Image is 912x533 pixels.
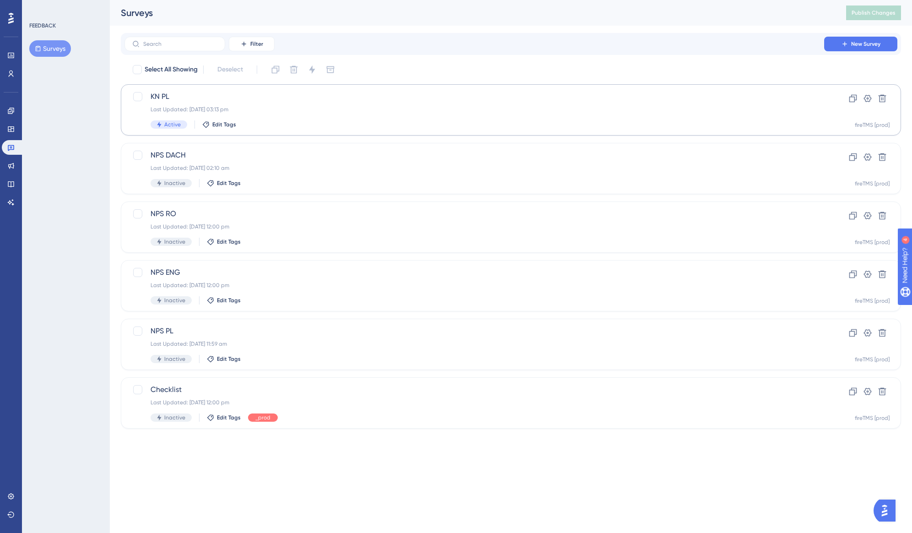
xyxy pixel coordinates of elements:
button: Edit Tags [202,121,236,128]
span: Edit Tags [217,414,241,421]
span: Publish Changes [852,9,896,16]
span: Select All Showing [145,64,198,75]
span: Need Help? [22,2,57,13]
button: Deselect [209,61,251,78]
span: Edit Tags [217,238,241,245]
span: _prod [255,414,270,421]
span: Inactive [164,238,185,245]
div: fireTMS [prod] [855,121,890,129]
button: Surveys [29,40,71,57]
div: fireTMS [prod] [855,414,890,422]
div: fireTMS [prod] [855,180,890,187]
span: NPS DACH [151,150,798,161]
div: Last Updated: [DATE] 12:00 pm [151,223,798,230]
div: Last Updated: [DATE] 02:10 am [151,164,798,172]
button: Edit Tags [207,414,241,421]
button: Publish Changes [846,5,901,20]
button: Edit Tags [207,297,241,304]
div: fireTMS [prod] [855,356,890,363]
button: Filter [229,37,275,51]
span: Edit Tags [217,179,241,187]
iframe: UserGuiding AI Assistant Launcher [874,497,901,524]
span: Checklist [151,384,798,395]
div: FEEDBACK [29,22,56,29]
span: Inactive [164,414,185,421]
span: New Survey [851,40,880,48]
span: NPS PL [151,326,798,337]
span: Inactive [164,355,185,363]
span: NPS ENG [151,267,798,278]
span: Edit Tags [217,297,241,304]
span: Edit Tags [212,121,236,128]
button: Edit Tags [207,238,241,245]
button: New Survey [824,37,897,51]
span: KN PL [151,91,798,102]
div: 4 [64,5,66,12]
div: fireTMS [prod] [855,297,890,305]
span: Inactive [164,297,185,304]
span: Edit Tags [217,355,241,363]
button: Edit Tags [207,179,241,187]
span: Active [164,121,181,128]
span: NPS RO [151,208,798,219]
div: Last Updated: [DATE] 12:00 pm [151,282,798,289]
span: Inactive [164,179,185,187]
span: Filter [250,40,263,48]
div: Surveys [121,6,823,19]
div: Last Updated: [DATE] 03:13 pm [151,106,798,113]
div: Last Updated: [DATE] 11:59 am [151,340,798,348]
span: Deselect [217,64,243,75]
input: Search [143,41,217,47]
div: Last Updated: [DATE] 12:00 pm [151,399,798,406]
div: fireTMS [prod] [855,239,890,246]
button: Edit Tags [207,355,241,363]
